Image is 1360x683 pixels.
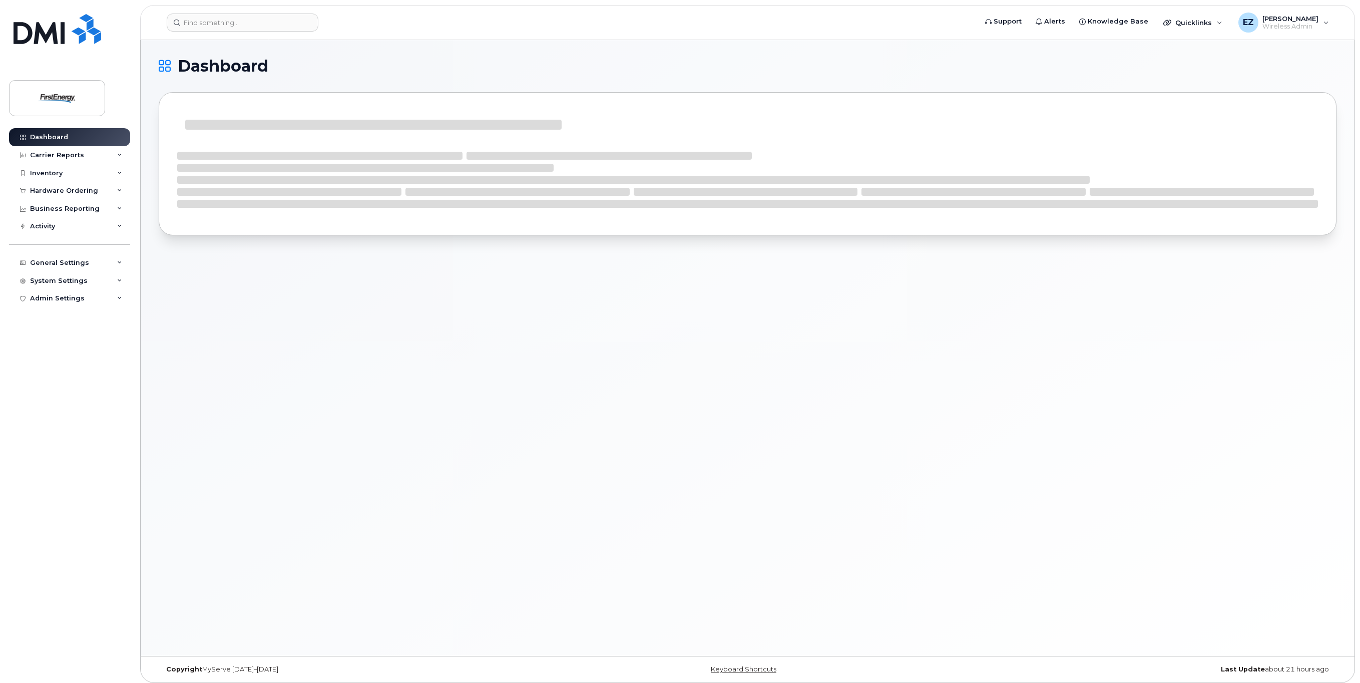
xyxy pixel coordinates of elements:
strong: Last Update [1221,665,1265,673]
a: Keyboard Shortcuts [711,665,776,673]
div: about 21 hours ago [944,665,1336,673]
span: Dashboard [178,59,268,74]
div: MyServe [DATE]–[DATE] [159,665,551,673]
strong: Copyright [166,665,202,673]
